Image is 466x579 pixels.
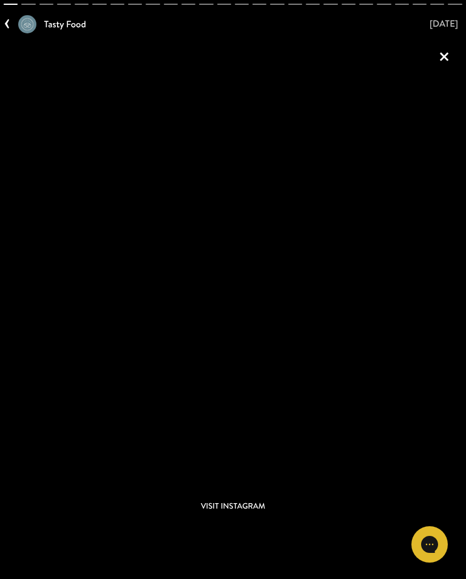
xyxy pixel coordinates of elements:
strong: Tasty Food [44,18,86,30]
a: × [430,42,459,71]
a: Visit Instagram [195,496,271,516]
iframe: Gorgias live chat messenger [405,522,454,567]
span: [DATE] [430,15,459,33]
